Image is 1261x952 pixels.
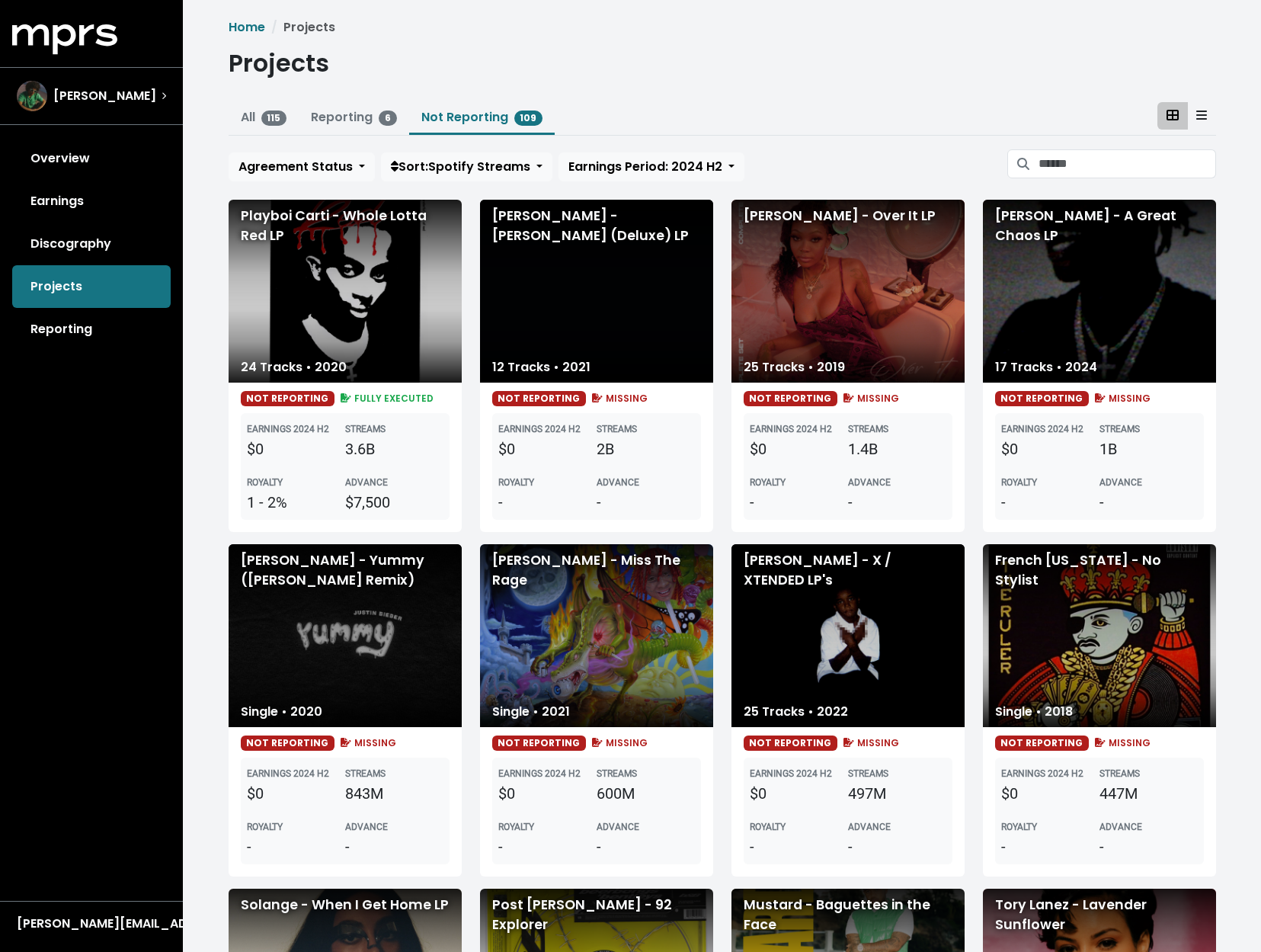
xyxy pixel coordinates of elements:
[848,438,946,460] div: 1.4B
[229,352,359,383] div: 24 Tracks • 2020
[229,200,462,383] div: Playboi Carti - Whole Lotta Red LP
[1099,477,1142,488] b: ADVANCE
[480,352,603,383] div: 12 Tracks • 2021
[731,352,857,383] div: 25 Tracks • 2019
[597,822,639,832] b: ADVANCE
[597,424,637,434] b: STREAMS
[750,477,786,488] b: ROYALTY
[1092,736,1151,749] span: MISSING
[1001,835,1099,858] div: -
[750,491,848,514] div: -
[1167,109,1179,121] svg: Card View
[12,308,171,351] a: Reporting
[1001,782,1099,805] div: $0
[345,768,386,779] b: STREAMS
[480,697,582,727] div: Single • 2021
[17,915,166,933] div: [PERSON_NAME][EMAIL_ADDRESS][DOMAIN_NAME]
[229,18,1216,37] nav: breadcrumb
[345,822,388,832] b: ADVANCE
[744,391,838,406] span: NOT REPORTING
[345,424,386,434] b: STREAMS
[12,30,117,47] a: mprs logo
[983,544,1216,727] div: French [US_STATE] - No Stylist
[12,180,171,223] a: Earnings
[995,391,1090,406] span: NOT REPORTING
[1099,424,1140,434] b: STREAMS
[1196,109,1207,121] svg: Table View
[1001,768,1083,779] b: EARNINGS 2024 H2
[238,158,353,175] span: Agreement Status
[17,81,47,111] img: The selected account / producer
[1039,149,1215,178] input: Search projects
[229,544,462,727] div: [PERSON_NAME] - Yummy ([PERSON_NAME] Remix)
[480,200,713,383] div: [PERSON_NAME] - [PERSON_NAME] (Deluxe) LP
[241,736,335,751] span: NOT REPORTING
[597,477,639,488] b: ADVANCE
[1099,835,1198,858] div: -
[1001,477,1037,488] b: ROYALTY
[597,835,695,858] div: -
[345,438,443,460] div: 3.6B
[983,200,1216,383] div: [PERSON_NAME] - A Great Chaos LP
[247,477,283,488] b: ROYALTY
[568,158,722,175] span: Earnings Period: 2024 H2
[1099,768,1140,779] b: STREAMS
[241,108,287,126] a: All115
[247,835,345,858] div: -
[379,111,397,126] span: 6
[338,736,396,749] span: MISSING
[391,158,530,175] span: Sort: Spotify Streams
[983,697,1085,727] div: Single • 2018
[731,697,860,727] div: 25 Tracks • 2022
[247,491,345,514] div: 1 - 2%
[750,768,832,779] b: EARNINGS 2024 H2
[1099,822,1142,832] b: ADVANCE
[731,200,965,383] div: [PERSON_NAME] - Over It LP
[597,491,695,514] div: -
[848,477,891,488] b: ADVANCE
[589,392,648,405] span: MISSING
[345,491,443,514] div: $7,500
[750,822,786,832] b: ROYALTY
[1001,822,1037,832] b: ROYALTY
[589,736,648,749] span: MISSING
[492,391,587,406] span: NOT REPORTING
[983,352,1109,383] div: 17 Tracks • 2024
[247,438,345,460] div: $0
[995,736,1090,751] span: NOT REPORTING
[345,477,388,488] b: ADVANCE
[311,108,397,126] a: Reporting6
[498,491,597,514] div: -
[345,782,443,805] div: 843M
[1001,438,1099,460] div: $0
[848,424,888,434] b: STREAMS
[1099,491,1198,514] div: -
[1099,438,1198,460] div: 1B
[247,768,329,779] b: EARNINGS 2024 H2
[1092,392,1151,405] span: MISSING
[261,111,287,126] span: 115
[247,822,283,832] b: ROYALTY
[750,782,848,805] div: $0
[750,424,832,434] b: EARNINGS 2024 H2
[1099,782,1198,805] div: 447M
[744,736,838,751] span: NOT REPORTING
[558,152,744,181] button: Earnings Period: 2024 H2
[597,782,695,805] div: 600M
[247,424,329,434] b: EARNINGS 2024 H2
[498,768,581,779] b: EARNINGS 2024 H2
[848,822,891,832] b: ADVANCE
[381,152,552,181] button: Sort:Spotify Streams
[53,87,156,105] span: [PERSON_NAME]
[338,392,434,405] span: FULLY EXECUTED
[498,835,597,858] div: -
[229,697,334,727] div: Single • 2020
[421,108,543,126] a: Not Reporting109
[1001,491,1099,514] div: -
[498,477,534,488] b: ROYALTY
[597,768,637,779] b: STREAMS
[498,438,597,460] div: $0
[1001,424,1083,434] b: EARNINGS 2024 H2
[229,152,375,181] button: Agreement Status
[498,424,581,434] b: EARNINGS 2024 H2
